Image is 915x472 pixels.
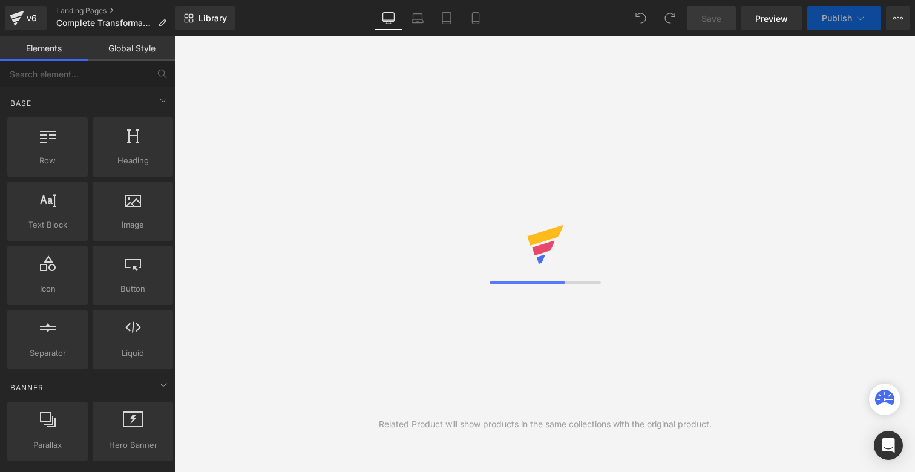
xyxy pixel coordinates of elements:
div: Related Product will show products in the same collections with the original product. [379,418,712,431]
a: Desktop [374,6,403,30]
span: Parallax [11,439,84,451]
span: Separator [11,347,84,359]
a: Landing Pages [56,6,176,16]
a: v6 [5,6,47,30]
a: Tablet [432,6,461,30]
div: v6 [24,10,39,26]
span: Row [11,154,84,167]
span: Text Block [11,218,84,231]
button: More [886,6,910,30]
a: Laptop [403,6,432,30]
a: Global Style [88,36,175,61]
span: Complete Transformation [56,18,153,28]
span: Publish [822,13,852,23]
span: Image [96,218,169,231]
span: Library [198,13,227,24]
span: Base [9,97,33,109]
a: Preview [741,6,802,30]
a: Mobile [461,6,490,30]
span: Icon [11,283,84,295]
button: Redo [658,6,682,30]
button: Undo [629,6,653,30]
div: Open Intercom Messenger [874,431,903,460]
span: Liquid [96,347,169,359]
span: Heading [96,154,169,167]
span: Button [96,283,169,295]
span: Preview [755,12,788,25]
span: Save [701,12,721,25]
button: Publish [807,6,881,30]
a: New Library [175,6,235,30]
span: Hero Banner [96,439,169,451]
span: Banner [9,382,45,393]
